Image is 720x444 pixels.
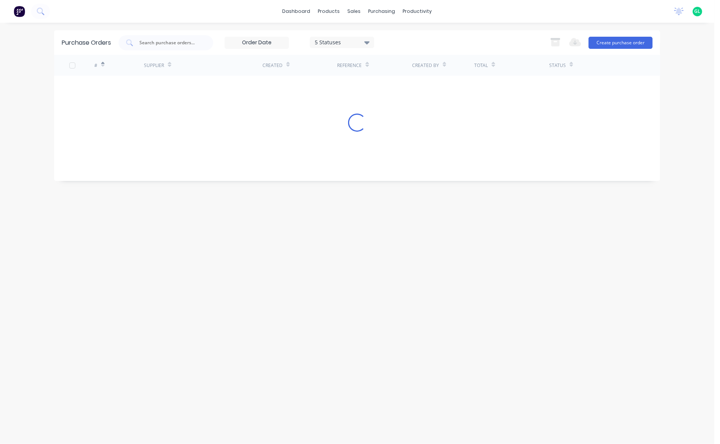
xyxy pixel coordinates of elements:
div: sales [344,6,365,17]
div: 5 Statuses [315,38,369,46]
div: productivity [399,6,436,17]
div: purchasing [365,6,399,17]
input: Order Date [225,37,289,48]
div: Created By [412,62,439,69]
div: Status [549,62,566,69]
img: Factory [14,6,25,17]
a: dashboard [279,6,314,17]
div: Created [262,62,283,69]
input: Search purchase orders... [139,39,201,47]
div: Supplier [144,62,164,69]
span: GL [695,8,701,15]
button: Create purchase order [589,37,653,49]
div: Total [474,62,488,69]
div: products [314,6,344,17]
div: # [94,62,97,69]
div: Purchase Orders [62,38,111,47]
div: Reference [337,62,362,69]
